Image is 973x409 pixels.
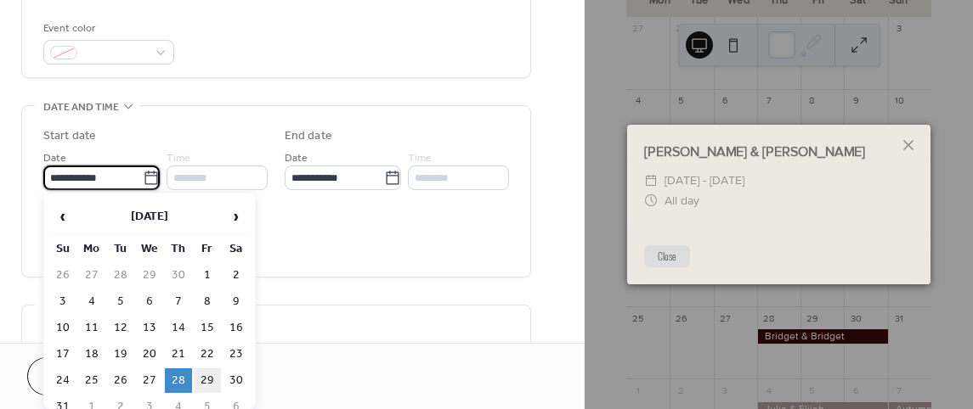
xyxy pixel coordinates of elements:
[107,237,134,261] th: Tu
[49,342,76,367] td: 17
[49,289,76,314] td: 3
[107,316,134,340] td: 12
[78,237,105,261] th: Mo
[49,368,76,393] td: 24
[43,127,96,145] div: Start date
[223,237,250,261] th: Sa
[223,368,250,393] td: 30
[136,368,163,393] td: 27
[78,263,105,288] td: 27
[49,263,76,288] td: 26
[285,127,332,145] div: End date
[78,289,105,314] td: 4
[167,149,190,167] span: Time
[223,199,249,233] span: ›
[165,368,192,393] td: 28
[665,191,699,211] span: All day
[223,263,250,288] td: 2
[43,98,119,116] span: Date and time
[194,316,221,340] td: 15
[194,263,221,288] td: 1
[223,289,250,314] td: 9
[165,289,192,314] td: 7
[136,289,163,314] td: 6
[644,245,690,267] button: Close
[194,237,221,261] th: Fr
[627,142,931,162] div: [PERSON_NAME] & [PERSON_NAME]
[223,342,250,367] td: 23
[27,357,132,395] button: Cancel
[136,316,163,340] td: 13
[136,237,163,261] th: We
[107,342,134,367] td: 19
[78,316,105,340] td: 11
[49,237,76,261] th: Su
[644,191,658,211] div: ​
[107,263,134,288] td: 28
[136,263,163,288] td: 29
[50,199,76,233] span: ‹
[43,149,66,167] span: Date
[644,171,658,191] div: ​
[194,289,221,314] td: 8
[408,149,432,167] span: Time
[78,342,105,367] td: 18
[43,20,171,37] div: Event color
[165,237,192,261] th: Th
[194,342,221,367] td: 22
[107,368,134,393] td: 26
[165,263,192,288] td: 30
[285,149,308,167] span: Date
[665,171,744,191] span: [DATE] - [DATE]
[165,342,192,367] td: 21
[136,342,163,367] td: 20
[165,316,192,340] td: 14
[78,199,221,235] th: [DATE]
[49,316,76,340] td: 10
[223,316,250,340] td: 16
[107,289,134,314] td: 5
[194,368,221,393] td: 29
[78,368,105,393] td: 25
